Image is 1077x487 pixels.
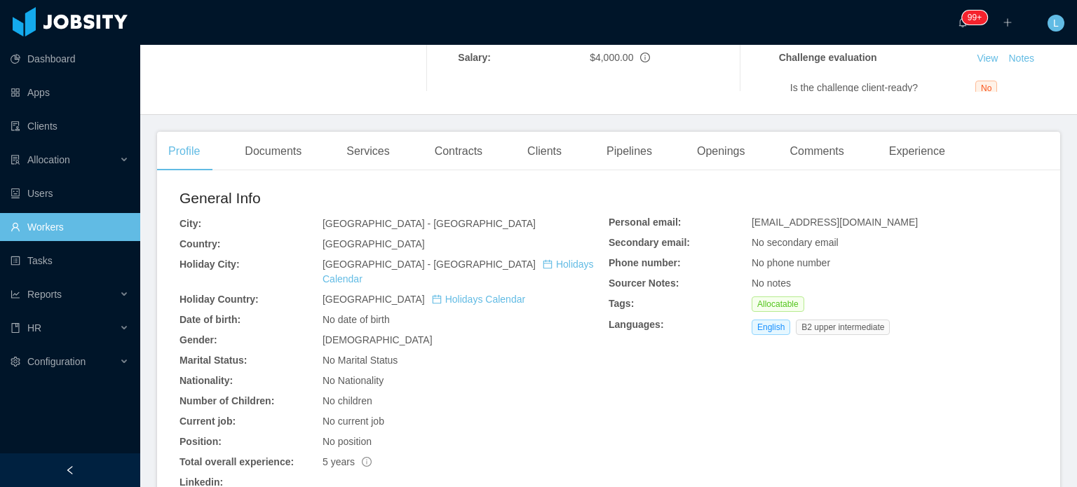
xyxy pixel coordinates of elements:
i: icon: calendar [432,294,442,304]
span: info-circle [640,53,650,62]
i: icon: plus [1003,18,1012,27]
b: Salary: [458,52,491,63]
span: [DEMOGRAPHIC_DATA] [323,334,433,345]
a: View [972,53,1003,64]
span: English [752,320,790,335]
a: icon: calendarHolidays Calendar [323,259,594,284]
span: Allocatable [752,296,804,312]
span: No phone number [752,257,830,268]
b: Total overall experience: [179,456,294,467]
span: [GEOGRAPHIC_DATA] [323,238,425,249]
div: Pipelines [595,132,663,171]
b: Secondary email: [609,237,690,248]
span: No Marital Status [323,355,398,366]
i: icon: solution [11,155,20,165]
h2: General Info [179,187,609,210]
div: Services [335,132,400,171]
span: [GEOGRAPHIC_DATA] - [GEOGRAPHIC_DATA] [323,218,536,229]
b: Number of Children: [179,395,274,406]
b: Holiday Country: [179,294,259,305]
b: Tags: [609,298,634,309]
span: Configuration [27,356,86,367]
span: No current job [323,416,384,427]
b: Holiday City: [179,259,240,270]
b: Personal email: [609,217,682,228]
div: Openings [686,132,757,171]
div: Is the challenge client-ready? [790,81,975,95]
b: Phone number: [609,257,681,268]
span: 5 years [323,456,372,467]
span: No children [323,395,372,406]
i: icon: calendar [543,259,553,269]
a: icon: auditClients [11,112,129,140]
b: Nationality: [179,375,233,386]
span: Allocation [27,154,70,165]
b: City: [179,218,201,229]
b: Languages: [609,319,664,330]
span: Reports [27,289,62,300]
b: Marital Status: [179,355,247,366]
span: [GEOGRAPHIC_DATA] [323,294,525,305]
a: icon: pie-chartDashboard [11,45,129,73]
span: info-circle [362,457,372,467]
i: icon: line-chart [11,289,20,299]
span: No position [323,436,372,447]
span: [EMAIL_ADDRESS][DOMAIN_NAME] [752,217,918,228]
span: $4,000.00 [590,52,633,63]
a: icon: profileTasks [11,247,129,275]
a: icon: calendarHolidays Calendar [432,294,525,305]
a: icon: robotUsers [11,179,129,207]
span: HR [27,322,41,334]
div: Documents [233,132,313,171]
i: icon: setting [11,357,20,366]
span: L [1053,15,1059,32]
i: icon: bell [958,18,968,27]
div: Experience [878,132,956,171]
div: Profile [157,132,211,171]
b: Sourcer Notes: [609,277,679,289]
b: Country: [179,238,220,249]
span: No [975,81,997,96]
b: Date of birth: [179,314,241,325]
a: icon: userWorkers [11,213,129,241]
span: B2 upper intermediate [796,320,890,335]
div: Clients [516,132,573,171]
span: No date of birth [323,314,390,325]
span: No secondary email [752,237,839,248]
span: [GEOGRAPHIC_DATA] - [GEOGRAPHIC_DATA] [323,259,594,284]
b: Gender: [179,334,217,345]
i: icon: book [11,323,20,333]
b: Position: [179,436,222,447]
button: Notes [1003,50,1040,67]
sup: 1908 [962,11,987,25]
strong: Challenge evaluation [779,52,877,63]
div: Comments [778,132,855,171]
span: No notes [752,277,791,289]
b: Current job: [179,416,236,427]
div: Contracts [424,132,494,171]
span: No Nationality [323,375,384,386]
a: icon: appstoreApps [11,78,129,107]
